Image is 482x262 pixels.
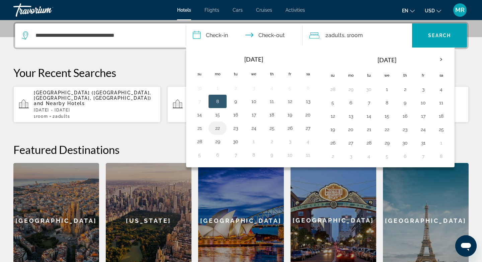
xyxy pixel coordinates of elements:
button: Day 4 [303,137,313,146]
span: Room [36,114,48,119]
button: Day 20 [345,125,356,134]
button: Day 28 [194,137,205,146]
button: Day 1 [248,137,259,146]
button: Day 10 [285,150,295,160]
button: Day 5 [194,150,205,160]
button: Day 2 [230,83,241,93]
button: Day 27 [345,138,356,148]
button: Day 12 [285,97,295,106]
button: Day 2 [266,137,277,146]
button: [GEOGRAPHIC_DATA] ([GEOGRAPHIC_DATA], [GEOGRAPHIC_DATA], [GEOGRAPHIC_DATA]) and Nearby Hotels[DAT... [13,86,161,123]
button: Occidental [GEOGRAPHIC_DATA] ([GEOGRAPHIC_DATA], [GEOGRAPHIC_DATA]) and Nearby Hotels[DATE] - [DA... [167,86,315,123]
span: [GEOGRAPHIC_DATA] ([GEOGRAPHIC_DATA], [GEOGRAPHIC_DATA], [GEOGRAPHIC_DATA]) [34,90,151,101]
span: 2 [325,31,344,40]
button: Day 14 [194,110,205,119]
button: Day 8 [382,98,392,107]
button: Day 11 [266,97,277,106]
button: Day 13 [303,97,313,106]
a: Cruises [256,7,272,13]
button: Day 31 [418,138,428,148]
button: Day 6 [400,152,410,161]
a: Hotels [177,7,191,13]
button: Day 30 [364,85,374,94]
button: Day 28 [364,138,374,148]
button: Day 23 [230,123,241,133]
button: Day 21 [194,123,205,133]
button: Day 28 [327,85,338,94]
button: Day 17 [418,111,428,121]
button: Day 11 [436,98,447,107]
button: Day 9 [266,150,277,160]
button: Day 7 [230,150,241,160]
button: Day 23 [400,125,410,134]
span: Room [349,32,363,38]
button: Day 17 [248,110,259,119]
button: Day 31 [194,83,205,93]
button: Day 9 [400,98,410,107]
button: Day 11 [303,150,313,160]
span: Adults [328,32,344,38]
button: Day 15 [382,111,392,121]
button: Day 22 [212,123,223,133]
button: Day 3 [285,137,295,146]
button: Day 16 [400,111,410,121]
span: , 1 [344,31,363,40]
span: and Nearby Hotels [34,101,85,106]
div: Search widget [15,23,467,48]
button: Day 6 [345,98,356,107]
a: Travorium [13,1,80,19]
button: Day 2 [400,85,410,94]
p: [DATE] - [DATE] [34,108,155,112]
span: Adults [55,114,70,119]
button: Day 30 [400,138,410,148]
button: Check in and out dates [186,23,303,48]
button: Day 5 [382,152,392,161]
button: Day 19 [327,125,338,134]
th: [DATE] [342,52,432,68]
button: Search [412,23,467,48]
button: Day 25 [436,125,447,134]
button: Day 3 [248,83,259,93]
button: Day 7 [364,98,374,107]
span: Search [428,33,451,38]
span: USD [425,8,435,13]
button: Day 15 [212,110,223,119]
button: Day 26 [285,123,295,133]
a: Cars [233,7,243,13]
button: Day 8 [248,150,259,160]
span: MR [455,7,465,13]
button: Day 30 [230,137,241,146]
button: Day 1 [212,83,223,93]
button: Day 14 [364,111,374,121]
button: Day 8 [436,152,447,161]
button: Day 13 [345,111,356,121]
a: Flights [205,7,219,13]
button: Day 5 [327,98,338,107]
button: Change currency [425,6,441,15]
button: Day 24 [418,125,428,134]
button: Day 24 [248,123,259,133]
button: Day 29 [212,137,223,146]
th: [DATE] [209,52,299,67]
span: en [402,8,408,13]
button: Day 18 [436,111,447,121]
button: Day 18 [266,110,277,119]
button: Day 2 [327,152,338,161]
button: Day 4 [436,85,447,94]
span: 2 [53,114,70,119]
span: Activities [286,7,305,13]
button: Day 1 [436,138,447,148]
button: Day 6 [303,83,313,93]
button: User Menu [451,3,469,17]
button: Day 12 [327,111,338,121]
button: Day 21 [364,125,374,134]
button: Day 4 [364,152,374,161]
button: Day 8 [212,97,223,106]
button: Change language [402,6,415,15]
button: Day 3 [345,152,356,161]
h2: Featured Destinations [13,143,469,156]
button: Day 7 [194,97,205,106]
